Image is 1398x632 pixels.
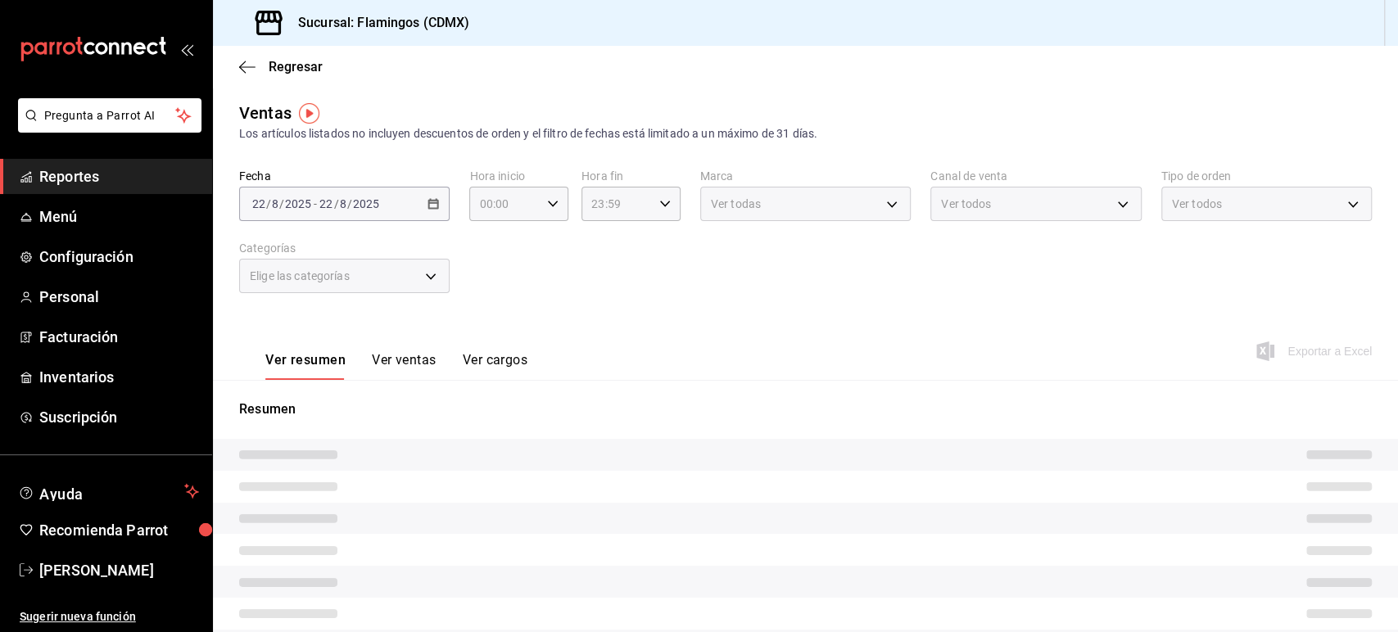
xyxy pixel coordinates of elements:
input: -- [319,197,333,210]
span: [PERSON_NAME] [39,559,199,581]
span: Ver todos [1172,196,1222,212]
span: Recomienda Parrot [39,519,199,541]
span: Ayuda [39,481,178,501]
label: Hora fin [581,170,681,182]
span: Elige las categorías [250,268,350,284]
span: Ver todos [941,196,991,212]
span: Sugerir nueva función [20,608,199,625]
a: Pregunta a Parrot AI [11,119,201,136]
span: - [314,197,317,210]
img: Tooltip marker [299,103,319,124]
h3: Sucursal: Flamingos (CDMX) [285,13,469,33]
label: Fecha [239,170,450,182]
label: Marca [700,170,911,182]
span: Configuración [39,246,199,268]
button: Regresar [239,59,323,74]
input: -- [271,197,279,210]
label: Categorías [239,242,450,254]
span: / [347,197,352,210]
label: Hora inicio [469,170,568,182]
input: ---- [284,197,312,210]
label: Canal de venta [930,170,1141,182]
span: Reportes [39,165,199,187]
span: Inventarios [39,366,199,388]
span: Pregunta a Parrot AI [44,107,176,124]
button: Ver ventas [372,352,437,380]
span: / [279,197,284,210]
input: ---- [352,197,380,210]
span: Ver todas [711,196,761,212]
span: Regresar [269,59,323,74]
button: Ver cargos [463,352,528,380]
p: Resumen [239,400,1372,419]
button: open_drawer_menu [180,43,193,56]
span: Personal [39,286,199,308]
span: / [266,197,271,210]
span: Menú [39,205,199,228]
div: Los artículos listados no incluyen descuentos de orden y el filtro de fechas está limitado a un m... [239,125,1372,142]
div: Ventas [239,101,292,125]
input: -- [251,197,266,210]
button: Pregunta a Parrot AI [18,98,201,133]
button: Ver resumen [265,352,346,380]
span: Suscripción [39,406,199,428]
input: -- [339,197,347,210]
span: / [333,197,338,210]
label: Tipo de orden [1161,170,1372,182]
span: Facturación [39,326,199,348]
div: navigation tabs [265,352,527,380]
